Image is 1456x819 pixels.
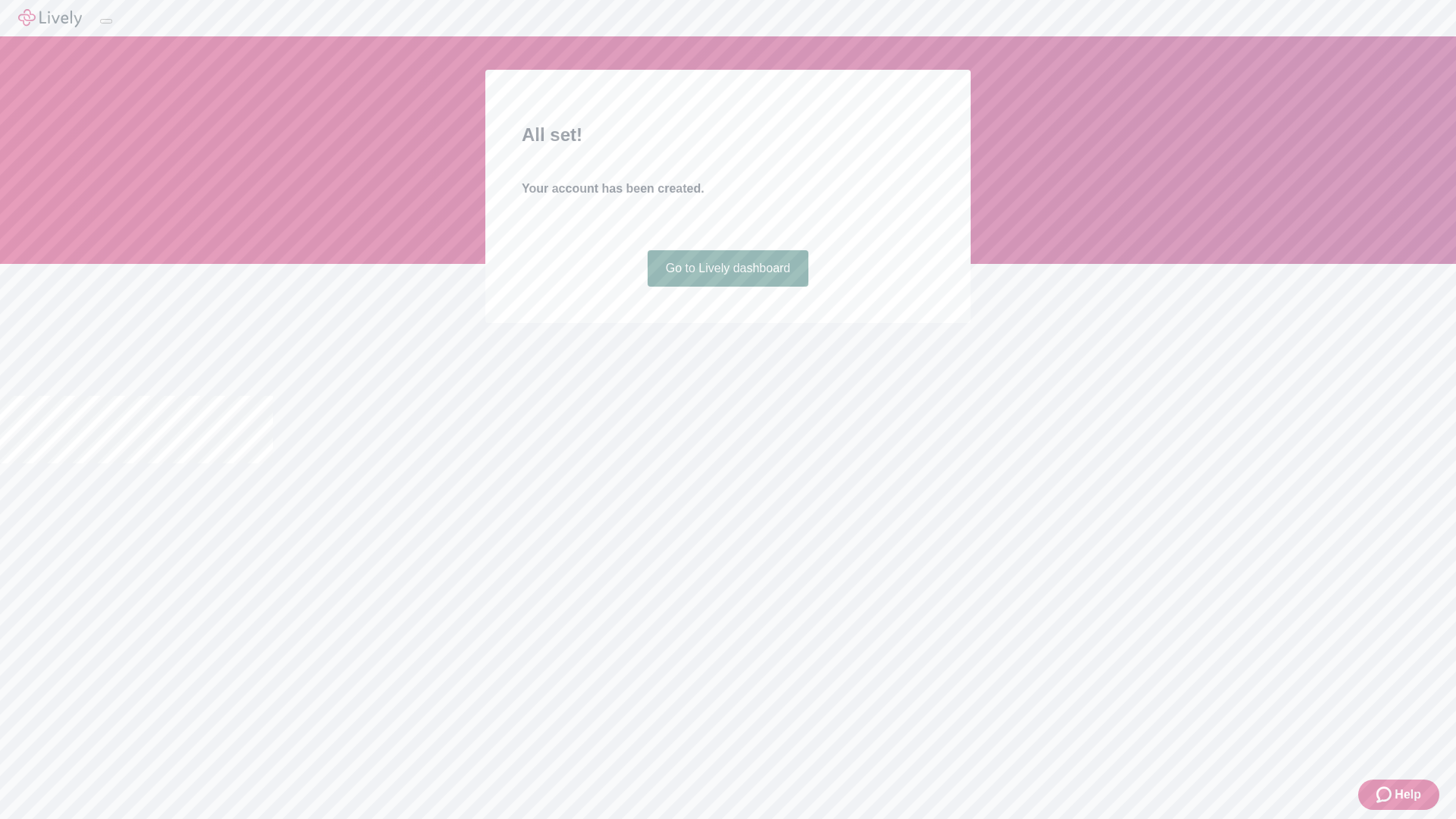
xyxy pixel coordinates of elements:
[522,121,934,149] h2: All set!
[522,180,934,198] h4: Your account has been created.
[1358,780,1439,810] button: Zendesk support iconHelp
[1395,786,1421,804] span: Help
[100,19,112,24] button: Log out
[648,250,809,287] a: Go to Lively dashboard
[1376,786,1395,804] svg: Zendesk support icon
[18,9,82,27] img: Lively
